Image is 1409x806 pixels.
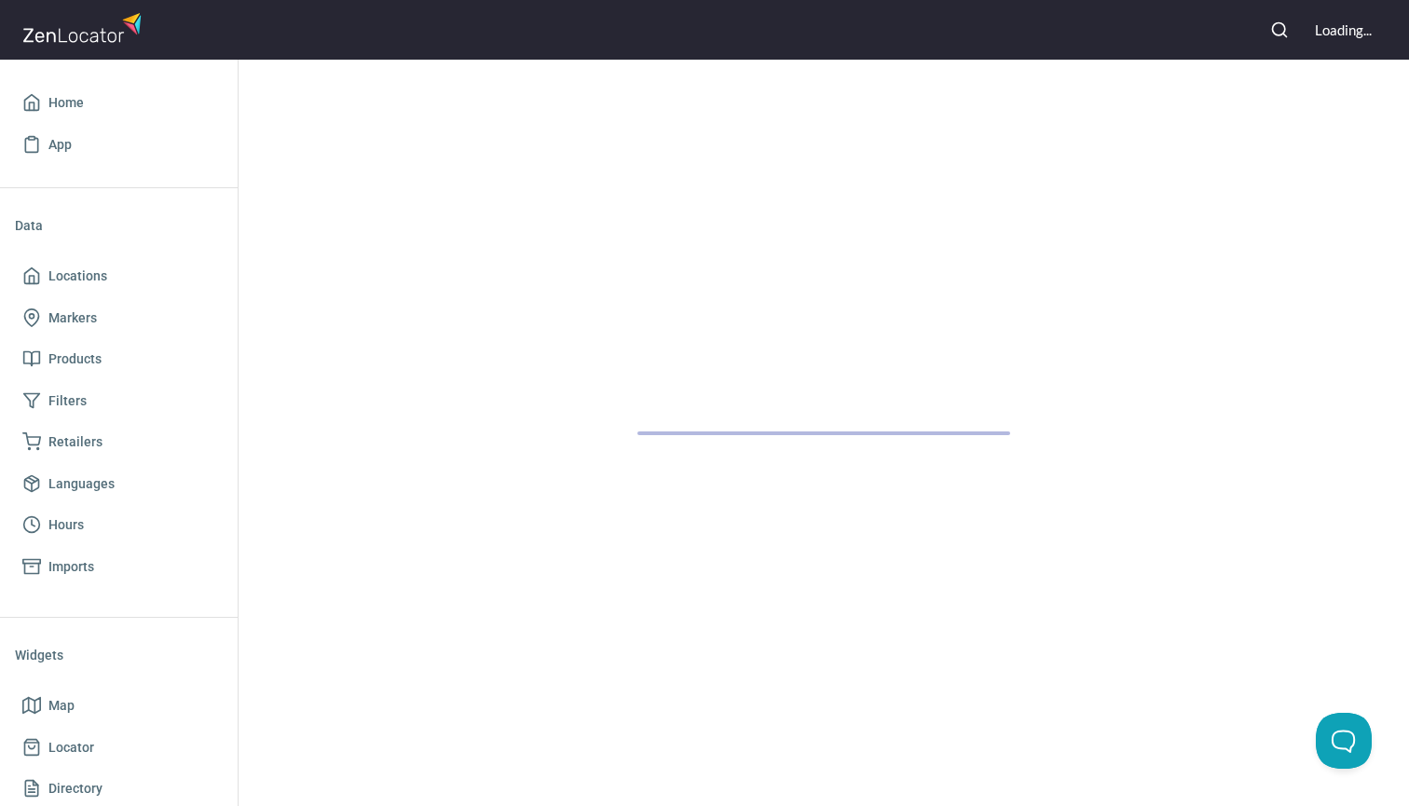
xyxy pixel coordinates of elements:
[15,463,223,505] a: Languages
[15,255,223,297] a: Locations
[48,472,115,496] span: Languages
[48,307,97,330] span: Markers
[48,694,75,717] span: Map
[1259,9,1300,50] button: Search
[48,555,94,579] span: Imports
[15,727,223,769] a: Locator
[15,203,223,248] li: Data
[48,736,94,759] span: Locator
[48,133,72,157] span: App
[48,777,103,800] span: Directory
[15,380,223,422] a: Filters
[15,82,223,124] a: Home
[48,265,107,288] span: Locations
[22,7,147,48] img: zenlocator
[15,124,223,166] a: App
[15,546,223,588] a: Imports
[15,297,223,339] a: Markers
[1315,20,1372,40] div: Loading...
[15,504,223,546] a: Hours
[48,513,84,537] span: Hours
[15,685,223,727] a: Map
[48,389,87,413] span: Filters
[15,338,223,380] a: Products
[15,633,223,677] li: Widgets
[48,430,103,454] span: Retailers
[1316,713,1372,769] iframe: Toggle Customer Support
[48,348,102,371] span: Products
[48,91,84,115] span: Home
[15,421,223,463] a: Retailers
